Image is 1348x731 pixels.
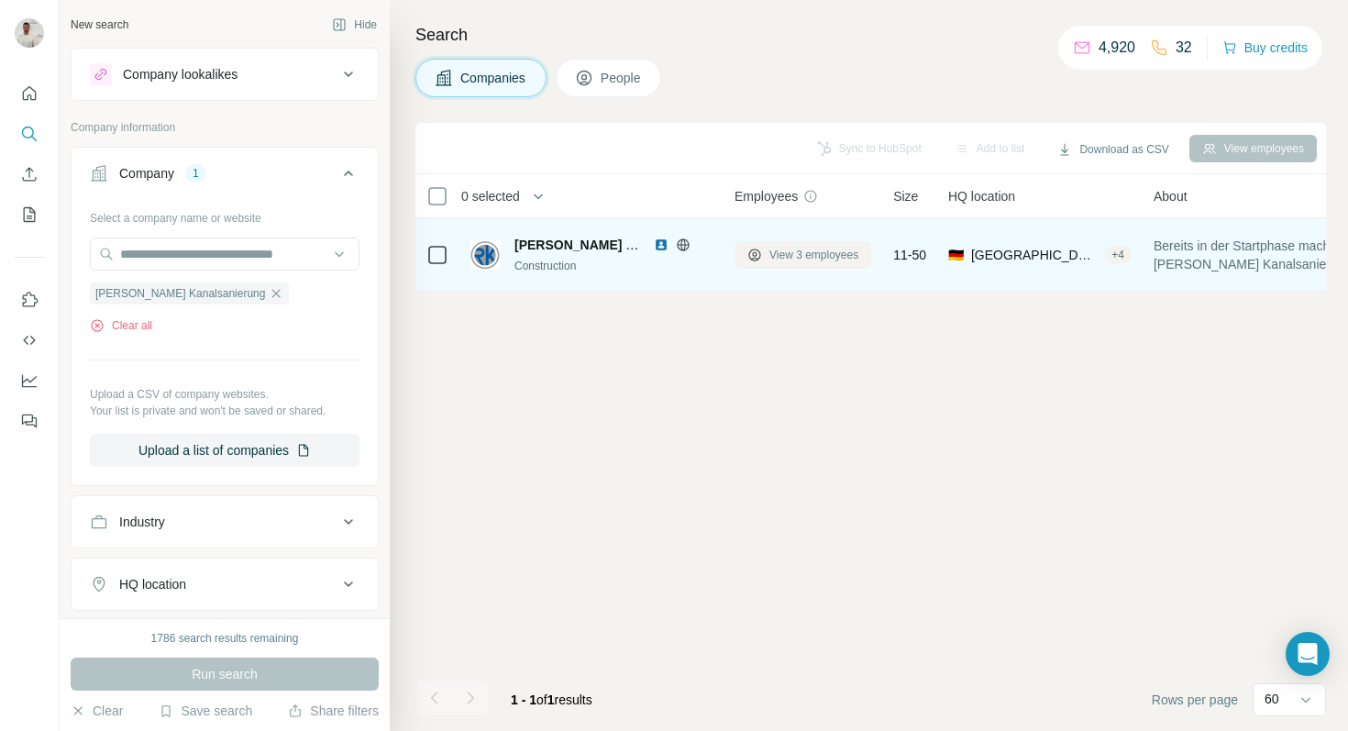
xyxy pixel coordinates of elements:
p: Company information [71,119,379,136]
span: Rows per page [1152,691,1238,709]
button: Dashboard [15,364,44,397]
h4: Search [415,22,1326,48]
button: Download as CSV [1044,136,1181,163]
button: Save search [159,702,252,720]
button: HQ location [72,562,378,606]
span: [PERSON_NAME] Kanalsanierung [514,238,722,252]
div: Select a company name or website [90,203,359,227]
button: Clear [71,702,123,720]
button: Use Surfe API [15,324,44,357]
button: View 3 employees [735,241,871,269]
button: Clear all [90,317,152,334]
span: People [601,69,643,87]
span: of [536,692,547,707]
span: 1 - 1 [511,692,536,707]
span: View 3 employees [769,247,858,263]
span: HQ location [948,187,1015,205]
button: Buy credits [1222,35,1308,61]
span: Size [893,187,918,205]
div: New search [71,17,128,33]
span: Employees [735,187,798,205]
img: Avatar [15,18,44,48]
div: 1786 search results remaining [151,630,299,647]
div: Construction [514,258,713,274]
div: Company lookalikes [123,65,238,83]
button: Quick start [15,77,44,110]
p: 4,920 [1099,37,1135,59]
span: 🇩🇪 [948,246,964,264]
img: LinkedIn logo [654,238,668,252]
button: Hide [319,11,390,39]
span: [GEOGRAPHIC_DATA], [GEOGRAPHIC_DATA]|[GEOGRAPHIC_DATA]|[GEOGRAPHIC_DATA] [971,246,1097,264]
div: HQ location [119,575,186,593]
span: results [511,692,592,707]
button: Upload a list of companies [90,434,359,467]
div: Open Intercom Messenger [1286,632,1330,676]
button: Industry [72,500,378,544]
button: Share filters [288,702,379,720]
div: Industry [119,513,165,531]
img: Logo of Rainer Kiel Kanalsanierung [470,240,500,270]
button: Company lookalikes [72,52,378,96]
span: [PERSON_NAME] Kanalsanierung [95,285,265,302]
span: 1 [547,692,555,707]
span: 0 selected [461,187,520,205]
span: Companies [460,69,527,87]
div: Company [119,164,174,183]
button: Feedback [15,404,44,437]
p: Upload a CSV of company websites. [90,386,359,403]
button: Use Surfe on LinkedIn [15,283,44,316]
div: + 4 [1104,247,1132,263]
span: About [1154,187,1188,205]
span: 11-50 [893,246,926,264]
button: My lists [15,198,44,231]
p: 60 [1265,690,1279,708]
p: 32 [1176,37,1192,59]
button: Company1 [72,151,378,203]
button: Search [15,117,44,150]
div: 1 [185,165,206,182]
button: Enrich CSV [15,158,44,191]
p: Your list is private and won't be saved or shared. [90,403,359,419]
